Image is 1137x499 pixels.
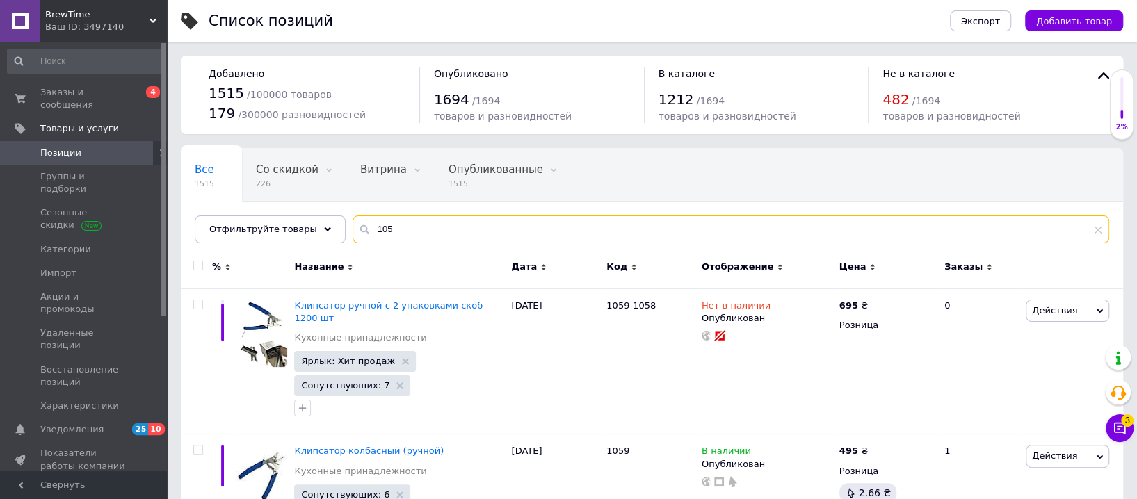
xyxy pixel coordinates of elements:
[40,291,129,316] span: Акции и промокоды
[472,95,500,106] span: / 1694
[353,215,1109,243] input: Поиск по названию позиции, артикулу и поисковым запросам
[859,487,891,498] span: 2.66 ₴
[1036,16,1112,26] span: Добавить товар
[209,85,244,101] span: 1515
[944,261,983,273] span: Заказы
[40,243,91,256] span: Категории
[659,68,715,79] span: В каталоге
[40,423,104,436] span: Уведомления
[839,445,858,456] b: 495
[659,111,796,122] span: товаров и разновидностей
[839,319,933,332] div: Розница
[40,267,76,279] span: Импорт
[40,447,129,472] span: Показатели работы компании
[40,363,129,388] span: Восстановление позиций
[912,95,940,106] span: / 1694
[40,147,81,159] span: Позиции
[606,445,629,456] span: 1059
[606,300,656,311] span: 1059-1058
[40,206,129,231] span: Сезонные скидки
[148,423,164,435] span: 10
[301,490,389,499] span: Сопутствующих: 6
[839,465,933,477] div: Розница
[40,327,129,352] span: Удаленные позиции
[702,300,771,315] span: Нет в наличии
[1025,10,1123,31] button: Добавить товар
[209,14,333,28] div: Список позиций
[146,86,160,98] span: 4
[301,357,395,366] span: Ярлык: Хит продаж
[606,261,627,273] span: Код
[1111,122,1133,132] div: 2%
[45,21,167,33] div: Ваш ID: 3497140
[294,445,444,456] a: Клипсатор колбасный (ручной)
[702,445,751,460] span: В наличии
[45,8,150,21] span: BrewTime
[195,163,214,176] span: Все
[882,91,909,108] span: 482
[256,179,318,189] span: 226
[839,445,868,457] div: ₴
[236,300,287,368] img: Клипсатор ручной с 2 упаковками скоб 1200 шт
[1106,414,1134,442] button: Чат с покупателем3
[936,288,1022,434] div: 0
[294,300,483,323] a: Клипсатор ручной с 2 упаковками скоб 1200 шт
[256,163,318,176] span: Со скидкой
[882,111,1020,122] span: товаров и разновидностей
[882,68,955,79] span: Не в каталоге
[40,400,119,412] span: Характеристики
[294,261,344,273] span: Название
[40,170,129,195] span: Группы и подборки
[132,423,148,435] span: 25
[1121,414,1134,427] span: 3
[195,216,244,229] span: Скрытые
[238,109,366,120] span: / 300000 разновидностей
[434,91,469,108] span: 1694
[40,86,129,111] span: Заказы и сообщения
[511,261,537,273] span: Дата
[950,10,1011,31] button: Экспорт
[209,105,235,122] span: 179
[301,381,389,390] span: Сопутствующих: 7
[209,68,264,79] span: Добавлено
[434,68,508,79] span: Опубликовано
[839,300,858,311] b: 695
[839,261,866,273] span: Цена
[40,122,119,135] span: Товары и услуги
[697,95,725,106] span: / 1694
[702,458,832,471] div: Опубликован
[1032,450,1077,461] span: Действия
[195,179,214,189] span: 1515
[961,16,1000,26] span: Экспорт
[247,89,332,100] span: / 100000 товаров
[839,300,868,312] div: ₴
[294,332,426,344] a: Кухонные принадлежности
[209,224,317,234] span: Отфильтруйте товары
[449,163,543,176] span: Опубликованные
[659,91,694,108] span: 1212
[212,261,221,273] span: %
[702,261,773,273] span: Отображение
[449,179,543,189] span: 1515
[434,111,572,122] span: товаров и разновидностей
[508,288,603,434] div: [DATE]
[702,312,832,325] div: Опубликован
[7,49,163,74] input: Поиск
[1032,305,1077,316] span: Действия
[294,465,426,477] a: Кухонные принадлежности
[360,163,407,176] span: Витрина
